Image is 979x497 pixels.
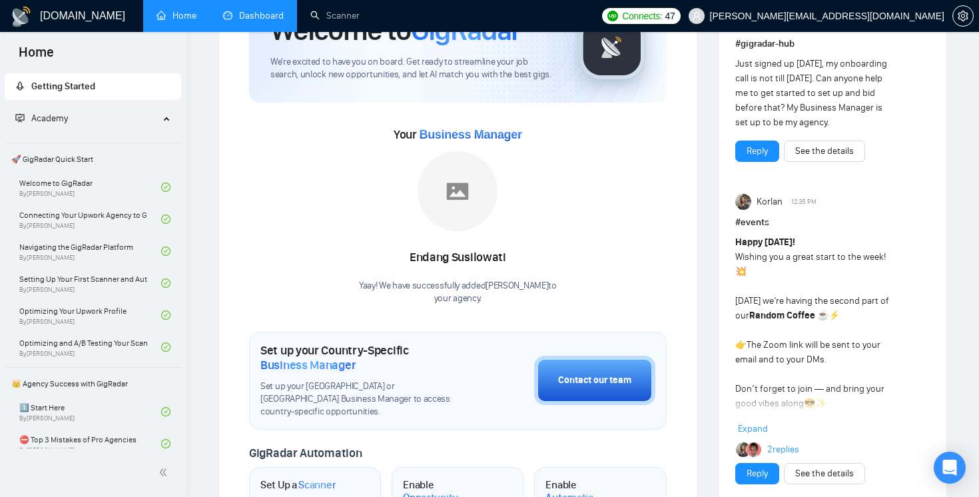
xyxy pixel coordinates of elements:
[31,81,95,92] span: Getting Started
[579,13,645,80] img: gigradar-logo.png
[15,113,25,123] span: fund-projection-screen
[19,397,161,426] a: 1️⃣ Start HereBy[PERSON_NAME]
[952,11,974,21] a: setting
[11,6,32,27] img: logo
[359,280,557,305] div: Yaay! We have successfully added [PERSON_NAME] to
[749,310,815,321] strong: Random Coffee
[757,195,783,209] span: Korlan
[828,310,840,321] span: ⚡
[19,205,161,234] a: Connecting Your Upwork Agency to GigRadarBy[PERSON_NAME]
[534,356,655,405] button: Contact our team
[6,146,180,173] span: 🚀 GigRadar Quick Start
[747,442,761,457] img: JM
[161,183,170,192] span: check-circle
[934,452,966,484] div: Open Intercom Messenger
[161,310,170,320] span: check-circle
[735,194,751,210] img: Korlan
[19,300,161,330] a: Optimizing Your Upwork ProfileBy[PERSON_NAME]
[270,56,557,81] span: We're excited to have you on board. Get ready to streamline your job search, unlock new opportuni...
[19,268,161,298] a: Setting Up Your First Scanner and Auto-BidderBy[PERSON_NAME]
[418,151,497,231] img: placeholder.png
[791,196,816,208] span: 12:35 PM
[19,173,161,202] a: Welcome to GigRadarBy[PERSON_NAME]
[394,127,522,142] span: Your
[952,5,974,27] button: setting
[260,343,468,372] h1: Set up your Country-Specific
[15,113,68,124] span: Academy
[817,310,828,321] span: ☕
[607,11,618,21] img: upwork-logo.png
[260,358,356,372] span: Business Manager
[738,423,768,434] span: Expand
[784,463,865,484] button: See the details
[747,144,768,159] a: Reply
[223,10,284,21] a: dashboardDashboard
[260,478,336,492] h1: Set Up a
[784,141,865,162] button: See the details
[161,407,170,416] span: check-circle
[747,466,768,481] a: Reply
[804,398,815,409] span: 😎
[419,128,521,141] span: Business Manager
[359,247,557,269] div: Endang Susilowati
[558,373,631,388] div: Contact our team
[665,9,675,23] span: 47
[736,442,751,457] img: Korlan
[795,144,854,159] a: See the details
[815,398,826,409] span: ✨
[953,11,973,21] span: setting
[161,439,170,448] span: check-circle
[359,292,557,305] p: your agency .
[298,478,336,492] span: Scanner
[161,278,170,288] span: check-circle
[8,43,65,71] span: Home
[767,443,799,456] a: 2replies
[735,37,930,51] h1: # gigradar-hub
[260,380,468,418] span: Set up your [GEOGRAPHIC_DATA] or [GEOGRAPHIC_DATA] Business Manager to access country-specific op...
[31,113,68,124] span: Academy
[735,237,795,248] strong: Happy [DATE]!
[692,11,701,21] span: user
[735,339,747,350] span: 👉
[735,266,747,277] span: 💥
[735,463,779,484] button: Reply
[310,10,360,21] a: searchScanner
[6,370,180,397] span: 👑 Agency Success with GigRadar
[19,429,161,458] a: ⛔ Top 3 Mistakes of Pro AgenciesBy[PERSON_NAME]
[161,342,170,352] span: check-circle
[157,10,196,21] a: homeHome
[795,466,854,481] a: See the details
[159,466,172,479] span: double-left
[19,237,161,266] a: Navigating the GigRadar PlatformBy[PERSON_NAME]
[735,57,892,130] div: Just signed up [DATE], my onboarding call is not till [DATE]. Can anyone help me to get started t...
[735,141,779,162] button: Reply
[249,446,362,460] span: GigRadar Automation
[5,73,181,100] li: Getting Started
[161,215,170,224] span: check-circle
[161,247,170,256] span: check-circle
[622,9,662,23] span: Connects:
[19,332,161,362] a: Optimizing and A/B Testing Your Scanner for Better ResultsBy[PERSON_NAME]
[735,215,930,230] h1: # events
[15,81,25,91] span: rocket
